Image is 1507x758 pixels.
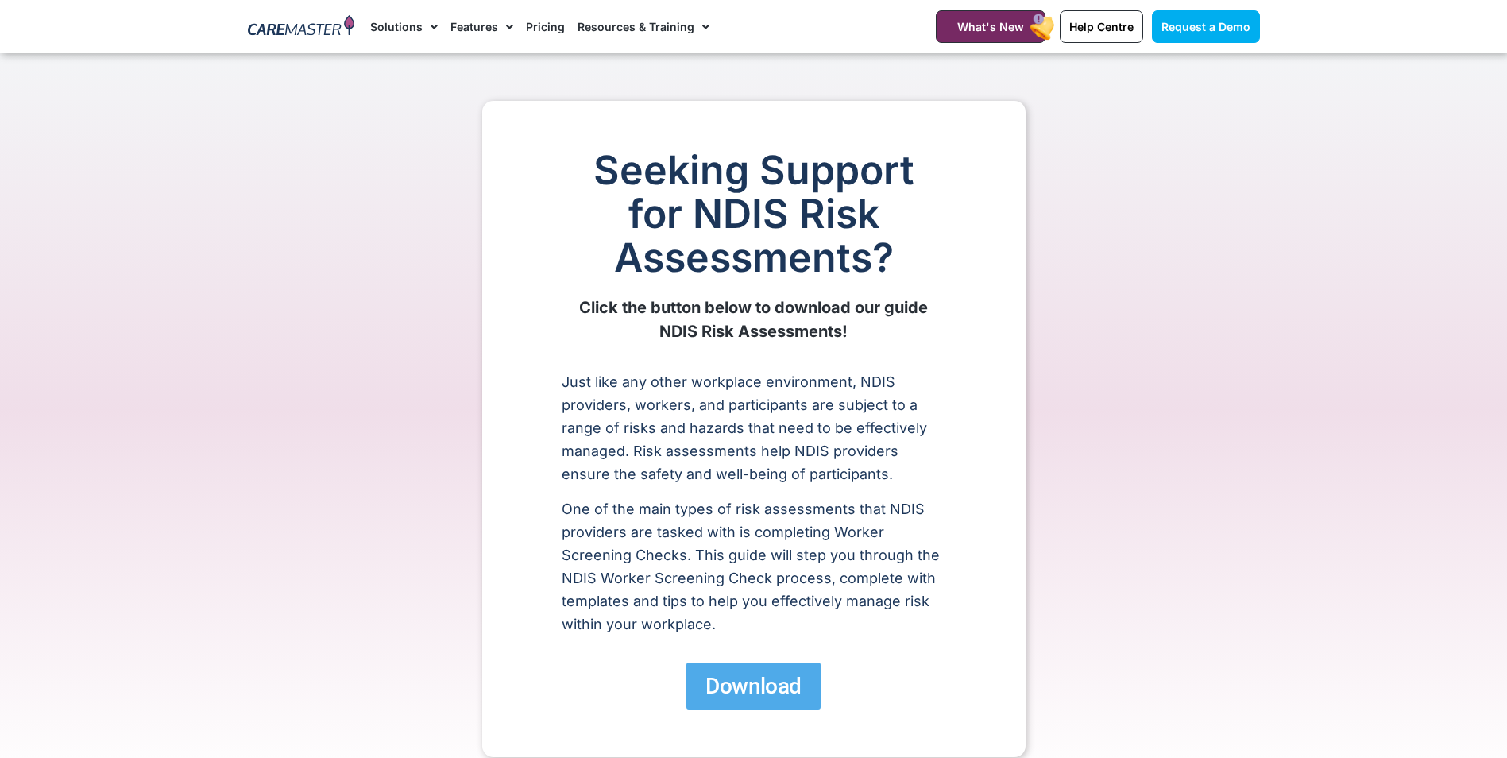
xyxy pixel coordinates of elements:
b: Click the button below to download our guide NDIS Risk Assessments! [579,298,928,341]
a: What's New [936,10,1045,43]
p: One of the main types of risk assessments that NDIS providers are tasked with is completing Worke... [562,497,946,636]
a: Download [686,663,820,710]
p: Just like any other workplace environment, NDIS providers, workers, and participants are subject ... [562,370,946,485]
span: Help Centre [1069,20,1134,33]
h1: Seeking Support for NDIS Risk Assessments? [562,149,946,280]
span: What's New [957,20,1024,33]
span: Download [705,672,801,700]
span: Request a Demo [1161,20,1250,33]
a: Request a Demo [1152,10,1260,43]
img: CareMaster Logo [248,15,355,39]
a: Help Centre [1060,10,1143,43]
